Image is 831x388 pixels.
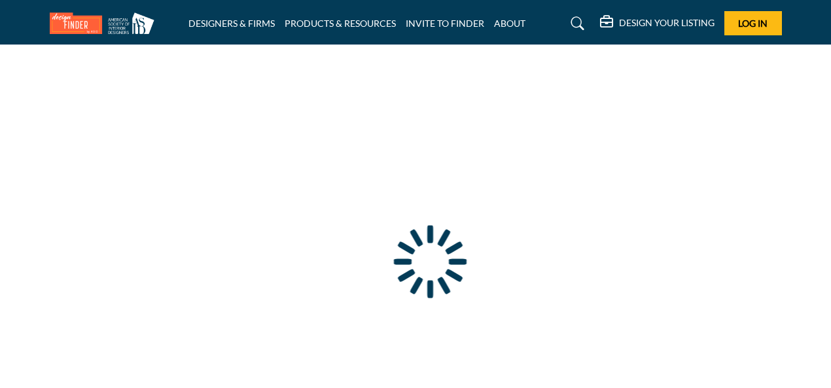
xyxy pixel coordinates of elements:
button: Log In [724,11,782,35]
div: DESIGN YOUR LISTING [600,16,715,31]
a: ABOUT [494,18,525,29]
a: PRODUCTS & RESOURCES [285,18,396,29]
span: Log In [738,18,768,29]
h5: DESIGN YOUR LISTING [619,17,715,29]
a: Search [558,13,593,34]
a: DESIGNERS & FIRMS [188,18,275,29]
img: Site Logo [50,12,161,34]
a: INVITE TO FINDER [406,18,484,29]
